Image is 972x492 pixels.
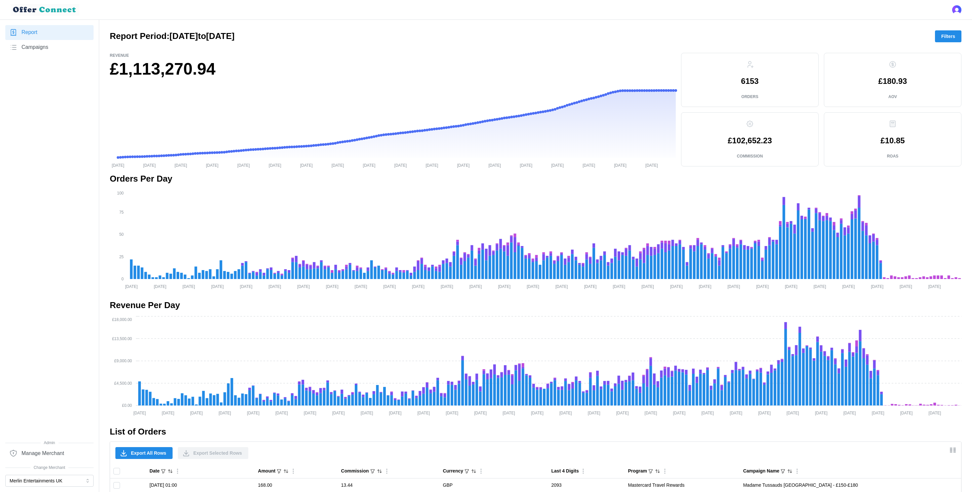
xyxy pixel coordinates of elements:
[412,284,425,289] tspan: [DATE]
[741,94,758,100] p: Orders
[887,154,899,159] p: ROAS
[110,426,961,438] h2: List of Orders
[929,411,941,415] tspan: [DATE]
[114,381,132,386] tspan: £4,500.00
[730,411,742,415] tspan: [DATE]
[11,4,79,16] img: loyalBe Logo
[520,163,532,167] tspan: [DATE]
[247,411,260,415] tspan: [DATE]
[417,411,430,415] tspan: [DATE]
[947,444,958,456] button: Show/Hide columns
[112,336,132,341] tspan: £13,500.00
[474,411,487,415] tspan: [DATE]
[125,284,138,289] tspan: [DATE]
[112,317,132,322] tspan: £18,000.00
[758,411,771,415] tspan: [DATE]
[527,284,539,289] tspan: [DATE]
[728,137,772,145] p: £102,652.23
[441,284,453,289] tspan: [DATE]
[326,284,339,289] tspan: [DATE]
[119,255,124,259] tspan: 25
[793,468,801,475] button: Column Actions
[5,40,94,55] a: Campaigns
[741,77,758,85] p: 6153
[113,482,120,489] input: Toggle select row
[5,446,94,461] a: Manage Merchant
[269,163,281,167] tspan: [DATE]
[673,411,686,415] tspan: [DATE]
[645,411,657,415] tspan: [DATE]
[5,25,94,40] a: Report
[935,30,961,42] button: Filters
[332,411,345,415] tspan: [DATE]
[628,468,647,475] div: Program
[584,284,597,289] tspan: [DATE]
[5,440,94,446] span: Admin
[469,284,482,289] tspan: [DATE]
[113,468,120,474] input: Toggle select all
[583,163,595,167] tspan: [DATE]
[443,468,463,475] div: Currency
[115,447,173,459] button: Export All Rows
[787,468,793,474] button: Sort by Campaign Name ascending
[297,284,310,289] tspan: [DATE]
[699,284,711,289] tspan: [DATE]
[641,284,654,289] tspan: [DATE]
[21,43,48,52] span: Campaigns
[614,163,627,167] tspan: [DATE]
[240,284,253,289] tspan: [DATE]
[21,449,64,458] span: Manage Merchant
[119,232,124,237] tspan: 50
[162,411,174,415] tspan: [DATE]
[133,411,146,415] tspan: [DATE]
[389,411,402,415] tspan: [DATE]
[154,284,166,289] tspan: [DATE]
[952,5,961,15] button: Open user button
[21,28,37,37] span: Report
[756,284,769,289] tspan: [DATE]
[361,411,373,415] tspan: [DATE]
[117,191,124,195] tspan: 100
[394,163,407,167] tspan: [DATE]
[871,284,883,289] tspan: [DATE]
[471,468,477,474] button: Sort by Currency ascending
[341,468,369,475] div: Commission
[815,411,828,415] tspan: [DATE]
[178,447,248,459] button: Export Selected Rows
[655,468,661,474] button: Sort by Program ascending
[559,411,572,415] tspan: [DATE]
[900,284,912,289] tspan: [DATE]
[283,468,289,474] button: Sort by Amount descending
[332,163,344,167] tspan: [DATE]
[787,411,799,415] tspan: [DATE]
[477,468,485,475] button: Column Actions
[219,411,231,415] tspan: [DATE]
[355,284,367,289] tspan: [DATE]
[880,137,905,145] p: £10.85
[304,411,316,415] tspan: [DATE]
[5,465,94,471] span: Change Merchant
[275,411,288,415] tspan: [DATE]
[119,210,124,215] tspan: 75
[121,277,124,281] tspan: 0
[645,163,658,167] tspan: [DATE]
[110,173,961,185] h2: Orders Per Day
[743,468,780,475] div: Campaign Name
[488,163,501,167] tspan: [DATE]
[888,94,897,100] p: AOV
[872,411,884,415] tspan: [DATE]
[661,468,668,475] button: Column Actions
[551,163,564,167] tspan: [DATE]
[363,163,376,167] tspan: [DATE]
[580,468,587,475] button: Column Actions
[268,284,281,289] tspan: [DATE]
[878,77,907,85] p: £180.93
[174,468,181,475] button: Column Actions
[211,284,224,289] tspan: [DATE]
[182,284,195,289] tspan: [DATE]
[952,5,961,15] img: 's logo
[122,403,132,408] tspan: £0.00
[5,475,94,487] button: Merlin Entertainments UK
[112,163,124,167] tspan: [DATE]
[588,411,600,415] tspan: [DATE]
